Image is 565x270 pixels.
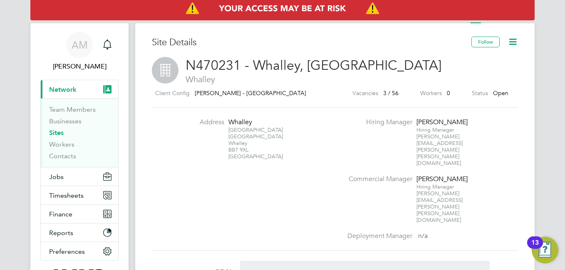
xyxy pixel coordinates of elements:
[447,89,450,97] span: 0
[195,89,306,97] span: [PERSON_NAME] - [GEOGRAPHIC_DATA]
[420,88,442,98] label: Workers
[471,37,500,47] button: Follow
[416,133,463,167] span: [PERSON_NAME][EMAIL_ADDRESS][PERSON_NAME][PERSON_NAME][DOMAIN_NAME]
[49,210,72,218] span: Finance
[49,106,96,113] a: Team Members
[532,237,558,263] button: Open Resource Center, 13 new notifications
[416,126,454,133] span: Hiring Manager
[416,118,468,127] div: [PERSON_NAME]
[383,89,399,97] span: 3 / 56
[472,88,488,98] label: Status
[228,127,280,160] div: [GEOGRAPHIC_DATA] [GEOGRAPHIC_DATA] Whalley BB7 9XL [GEOGRAPHIC_DATA]
[72,39,88,50] span: AM
[152,37,471,49] h3: Site Details
[228,118,280,127] div: Whalley
[155,88,190,98] label: Client Config
[531,243,539,253] div: 13
[342,118,412,127] label: Hiring Manager
[418,232,428,240] span: n/a
[41,223,118,242] button: Reports
[41,80,118,98] button: Network
[49,86,77,93] span: Network
[342,232,412,241] label: Deployment Manager
[41,186,118,204] button: Timesheets
[49,117,82,125] a: Businesses
[186,57,441,74] span: N470231 - Whalley, [GEOGRAPHIC_DATA]
[49,229,73,237] span: Reports
[352,88,378,98] label: Vacancies
[416,190,463,223] span: [PERSON_NAME][EMAIL_ADDRESS][PERSON_NAME][PERSON_NAME][DOMAIN_NAME]
[49,191,84,199] span: Timesheets
[416,183,454,190] span: Hiring Manager
[342,175,412,184] label: Commercial Manager
[41,167,118,186] button: Jobs
[40,32,119,71] a: AM[PERSON_NAME]
[49,152,76,160] a: Contacts
[178,118,224,127] label: Address
[41,98,118,167] div: Network
[49,248,85,255] span: Preferences
[49,173,64,181] span: Jobs
[40,61,119,71] span: Anuja Mishra
[49,140,74,148] a: Workers
[49,129,64,137] a: Sites
[41,242,118,260] button: Preferences
[493,89,508,97] span: Open
[41,205,118,223] button: Finance
[152,74,518,85] span: Whalley
[416,175,468,184] div: [PERSON_NAME]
